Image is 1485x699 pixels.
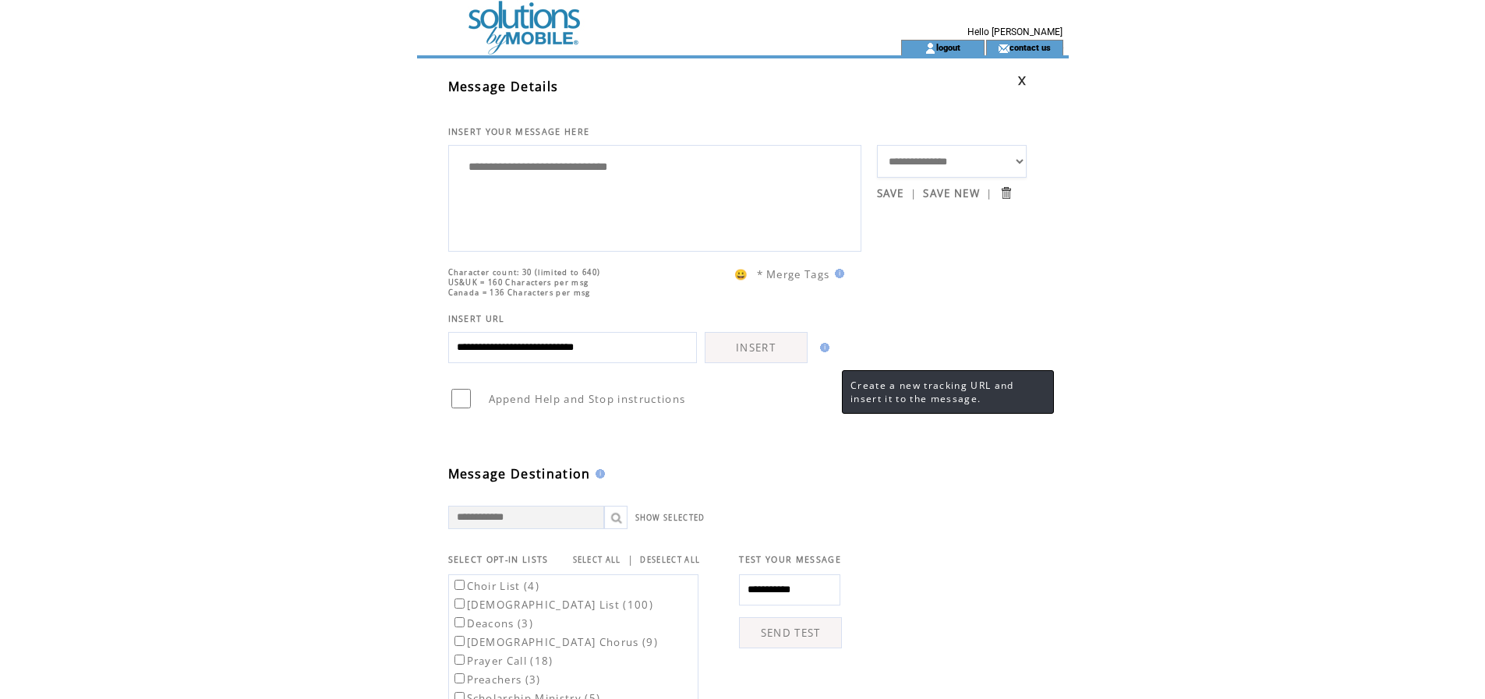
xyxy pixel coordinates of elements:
a: DESELECT ALL [640,555,700,565]
a: SAVE [877,186,904,200]
a: SHOW SELECTED [635,513,705,523]
img: contact_us_icon.gif [998,42,1009,55]
label: Prayer Call (18) [451,654,553,668]
span: SELECT OPT-IN LISTS [448,554,549,565]
img: help.gif [591,469,605,478]
span: | [986,186,992,200]
span: Hello [PERSON_NAME] [967,26,1062,37]
span: Append Help and Stop instructions [489,392,686,406]
label: Preachers (3) [451,673,541,687]
span: US&UK = 160 Characters per msg [448,277,589,288]
a: SEND TEST [739,617,842,648]
input: Choir List (4) [454,580,465,590]
img: account_icon.gif [925,42,936,55]
span: Message Destination [448,465,591,482]
span: Create a new tracking URL and insert it to the message. [850,379,1014,405]
input: Deacons (3) [454,617,465,627]
a: SELECT ALL [573,555,621,565]
a: contact us [1009,42,1051,52]
span: | [628,552,634,567]
input: Prayer Call (18) [454,655,465,665]
a: logout [936,42,960,52]
span: Character count: 30 (limited to 640) [448,267,601,277]
span: 😀 [734,267,748,281]
span: TEST YOUR MESSAGE [739,554,841,565]
img: help.gif [815,343,829,352]
a: SAVE NEW [923,186,980,200]
span: Message Details [448,78,559,95]
span: | [910,186,917,200]
input: [DEMOGRAPHIC_DATA] List (100) [454,598,465,609]
label: Deacons (3) [451,616,534,630]
img: help.gif [830,269,844,278]
label: Choir List (4) [451,579,540,593]
span: INSERT YOUR MESSAGE HERE [448,126,590,137]
span: Canada = 136 Characters per msg [448,288,591,298]
label: [DEMOGRAPHIC_DATA] Chorus (9) [451,635,659,649]
span: * Merge Tags [757,267,830,281]
input: Preachers (3) [454,673,465,683]
span: INSERT URL [448,313,505,324]
input: [DEMOGRAPHIC_DATA] Chorus (9) [454,636,465,646]
label: [DEMOGRAPHIC_DATA] List (100) [451,598,654,612]
input: Submit [999,185,1013,200]
a: INSERT [705,332,808,363]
